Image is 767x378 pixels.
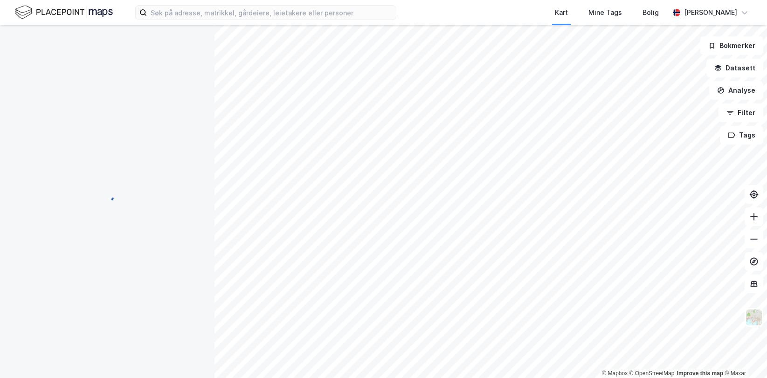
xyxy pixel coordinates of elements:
[719,103,763,122] button: Filter
[720,126,763,144] button: Tags
[629,370,675,377] a: OpenStreetMap
[684,7,737,18] div: [PERSON_NAME]
[15,4,113,21] img: logo.f888ab2527a4732fd821a326f86c7f29.svg
[700,36,763,55] button: Bokmerker
[745,309,763,326] img: Z
[677,370,723,377] a: Improve this map
[602,370,628,377] a: Mapbox
[720,333,767,378] iframe: Chat Widget
[588,7,622,18] div: Mine Tags
[643,7,659,18] div: Bolig
[555,7,568,18] div: Kart
[147,6,396,20] input: Søk på adresse, matrikkel, gårdeiere, leietakere eller personer
[709,81,763,100] button: Analyse
[706,59,763,77] button: Datasett
[100,189,115,204] img: spinner.a6d8c91a73a9ac5275cf975e30b51cfb.svg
